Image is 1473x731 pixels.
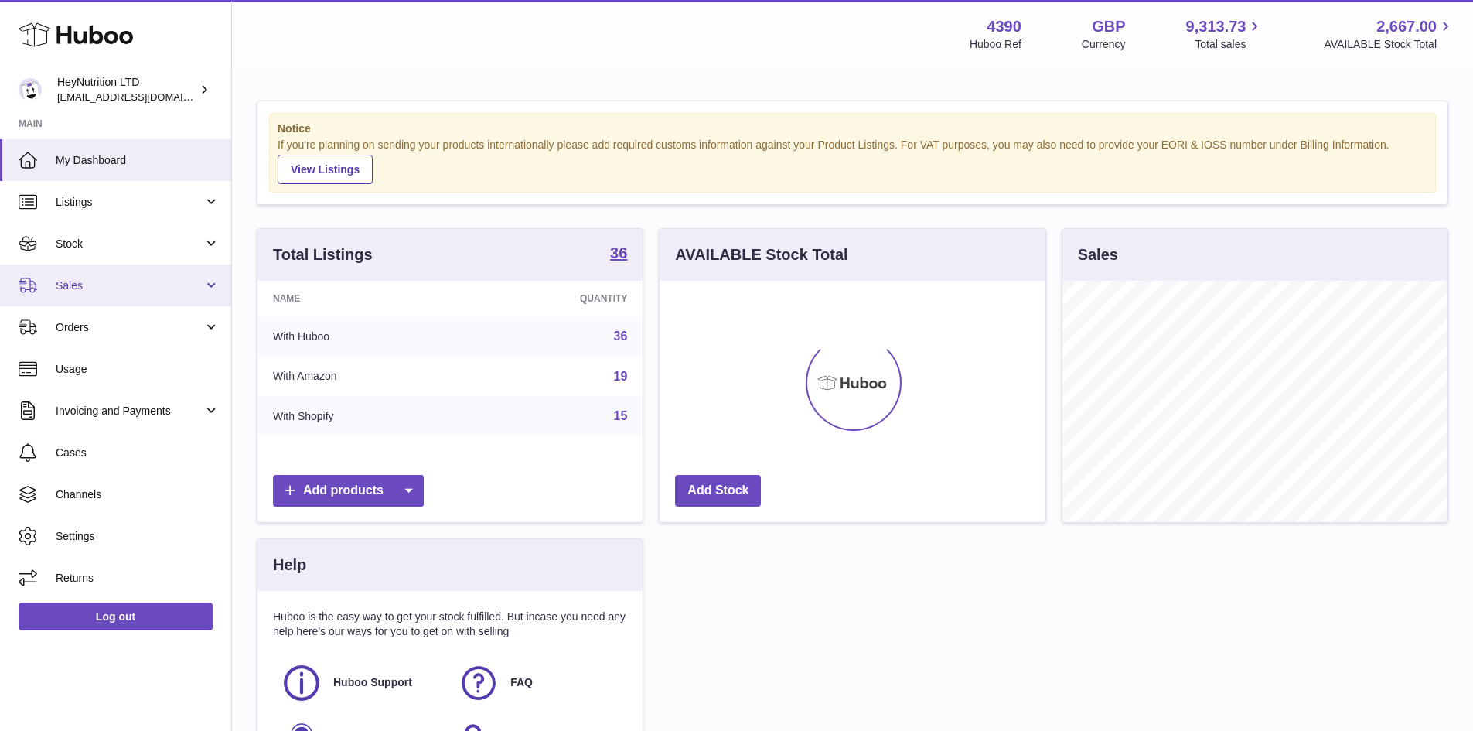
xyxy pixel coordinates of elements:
[278,155,373,184] a: View Listings
[56,320,203,335] span: Orders
[56,278,203,293] span: Sales
[257,316,469,357] td: With Huboo
[273,475,424,507] a: Add products
[273,244,373,265] h3: Total Listings
[1092,16,1125,37] strong: GBP
[56,446,220,460] span: Cases
[675,244,847,265] h3: AVAILABLE Stock Total
[57,91,227,103] span: [EMAIL_ADDRESS][DOMAIN_NAME]
[56,571,220,586] span: Returns
[970,37,1021,52] div: Huboo Ref
[1324,16,1454,52] a: 2,667.00 AVAILABLE Stock Total
[56,237,203,251] span: Stock
[675,475,761,507] a: Add Stock
[610,245,627,264] a: 36
[273,555,306,576] h3: Help
[57,75,196,104] div: HeyNutrition LTD
[987,16,1021,37] strong: 4390
[281,662,442,704] a: Huboo Support
[19,603,213,630] a: Log out
[458,662,619,704] a: FAQ
[257,357,469,397] td: With Amazon
[469,281,643,316] th: Quantity
[19,78,42,101] img: info@heynutrition.com
[278,138,1427,184] div: If you're planning on sending your products internationally please add required customs informati...
[56,195,203,210] span: Listings
[1186,16,1264,52] a: 9,313.73 Total sales
[610,245,627,261] strong: 36
[257,281,469,316] th: Name
[1078,244,1118,265] h3: Sales
[333,675,412,690] span: Huboo Support
[1324,37,1454,52] span: AVAILABLE Stock Total
[510,675,533,690] span: FAQ
[56,153,220,168] span: My Dashboard
[278,121,1427,136] strong: Notice
[56,404,203,418] span: Invoicing and Payments
[273,610,627,639] p: Huboo is the easy way to get your stock fulfilled. But incase you need any help here's our ways f...
[614,409,628,422] a: 15
[1082,37,1126,52] div: Currency
[56,487,220,502] span: Channels
[56,529,220,544] span: Settings
[257,396,469,436] td: With Shopify
[1186,16,1246,37] span: 9,313.73
[56,362,220,377] span: Usage
[1195,37,1263,52] span: Total sales
[614,370,628,383] a: 19
[614,330,628,343] a: 36
[1376,16,1437,37] span: 2,667.00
